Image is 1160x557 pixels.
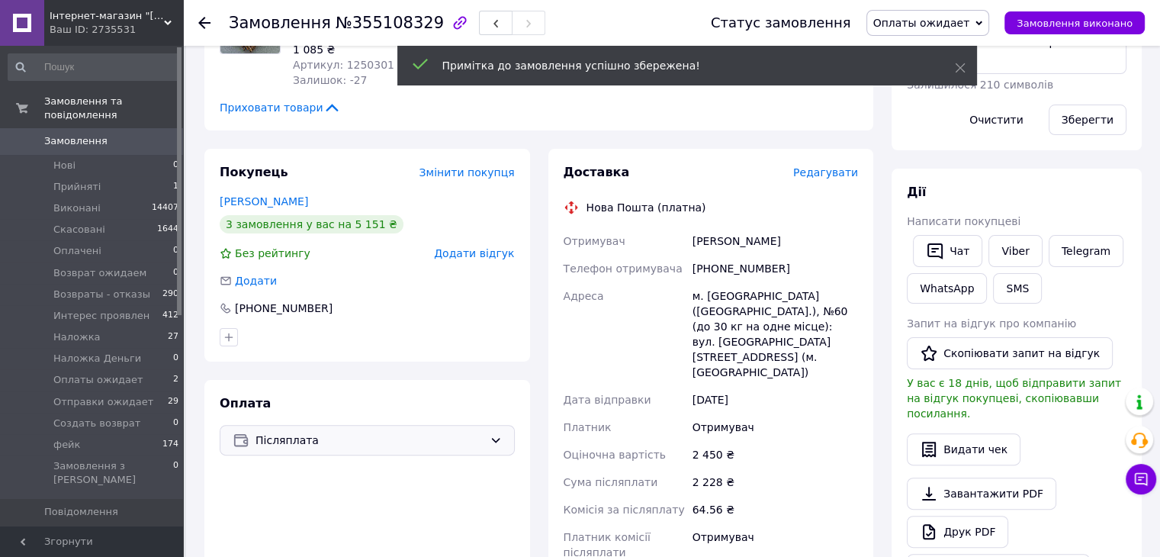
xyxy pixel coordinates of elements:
div: [PHONE_NUMBER] [233,301,334,316]
span: 412 [162,309,178,323]
span: 0 [173,459,178,487]
div: Нова Пошта (платна) [583,200,710,215]
div: Статус замовлення [711,15,851,31]
span: Замовлення та повідомлення [44,95,183,122]
span: Оплачені [53,244,101,258]
span: Наложка [53,330,101,344]
span: Без рейтингу [235,247,310,259]
span: Інтернет-магазин "Atributlux.com.ua" [50,9,164,23]
div: [PHONE_NUMBER] [689,255,861,282]
span: Отримувач [564,235,625,247]
span: Замовлення виконано [1017,18,1133,29]
a: Друк PDF [907,516,1008,548]
span: 2 [173,373,178,387]
span: Нові [53,159,76,172]
span: 1644 [157,223,178,237]
span: Редагувати [793,166,858,179]
span: Покупець [220,165,288,179]
span: Платник [564,421,612,433]
span: Виконані [53,201,101,215]
span: У вас є 18 днів, щоб відправити запит на відгук покупцеві, скопіювавши посилання. [907,377,1121,420]
span: Запит на відгук про компанію [907,317,1076,330]
div: 64.56 ₴ [689,496,861,523]
div: [DATE] [689,386,861,414]
span: Оплата [220,396,271,411]
button: Замовлення виконано [1004,11,1145,34]
span: Создать возврат [53,417,140,430]
span: Комісія за післяплату [564,504,685,516]
span: 0 [173,266,178,280]
span: Доставка [564,165,630,179]
div: м. [GEOGRAPHIC_DATA] ([GEOGRAPHIC_DATA].), №60 (до 30 кг на одне місце): вул. [GEOGRAPHIC_DATA] [... [689,282,861,386]
span: 14407 [152,201,178,215]
a: WhatsApp [907,273,987,304]
span: Скасовані [53,223,105,237]
button: Очистити [956,105,1036,135]
span: Написати покупцеві [907,215,1020,227]
span: Адреса [564,290,604,302]
button: Чат з покупцем [1126,464,1156,494]
span: 174 [162,438,178,452]
a: Telegram [1049,235,1123,267]
span: Оплаты ожидает [53,373,143,387]
span: 0 [173,244,178,258]
div: 2 228 ₴ [689,468,861,496]
a: Завантажити PDF [907,478,1056,510]
span: №355108329 [336,14,444,32]
span: Приховати товари [220,100,341,115]
span: Додати відгук [434,247,514,259]
span: Замовлення з [PERSON_NAME] [53,459,173,487]
button: Видати чек [907,433,1020,465]
span: фейк [53,438,80,452]
span: Наложка Деньги [53,352,141,365]
span: 290 [162,288,178,301]
div: Повернутися назад [198,15,210,31]
span: Додати [235,275,277,287]
a: Viber [988,235,1042,267]
span: Залишилося 210 символів [907,79,1053,91]
span: Дата відправки [564,394,651,406]
span: Післяплата [255,432,484,449]
span: Залишок: -27 [293,74,367,86]
button: Зберегти [1049,105,1126,135]
span: 1 [173,180,178,194]
div: Примітка до замовлення успішно збережена! [442,58,917,73]
span: 0 [173,352,178,365]
span: Змінити покупця [419,166,515,179]
span: Оціночна вартість [564,449,666,461]
div: 3 замовлення у вас на 5 151 ₴ [220,215,403,233]
span: 29 [168,395,178,409]
div: [PERSON_NAME] [689,227,861,255]
span: Замовлення [229,14,331,32]
span: 0 [173,417,178,430]
span: Оплаты ожидает [873,17,970,29]
span: Артикул: 1250301 [293,59,394,71]
span: Повідомлення [44,505,118,519]
span: 27 [168,330,178,344]
button: Чат [913,235,982,267]
span: Дії [907,185,926,199]
div: 1 085 ₴ [293,42,473,57]
span: Замовлення [44,134,108,148]
div: 2 450 ₴ [689,441,861,468]
button: SMS [993,273,1042,304]
span: Возвраты - отказы [53,288,150,301]
span: Возврат ожидаем [53,266,146,280]
div: Ваш ID: 2735531 [50,23,183,37]
span: Интерес проявлен [53,309,149,323]
button: Скопіювати запит на відгук [907,337,1113,369]
span: Прийняті [53,180,101,194]
span: Телефон отримувача [564,262,683,275]
span: 0 [173,159,178,172]
a: [PERSON_NAME] [220,195,308,208]
input: Пошук [8,53,180,81]
span: Сума післяплати [564,476,658,488]
span: Отправки ожидает [53,395,153,409]
div: Отримувач [689,414,861,441]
